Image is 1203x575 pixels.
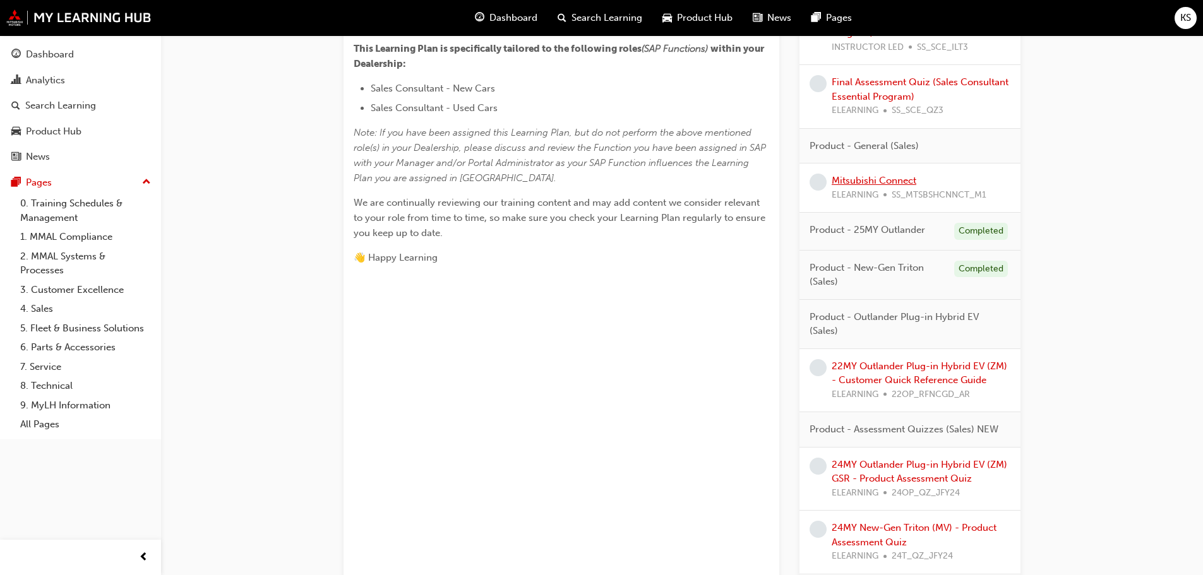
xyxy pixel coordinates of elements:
[832,188,878,203] span: ELEARNING
[26,47,74,62] div: Dashboard
[954,223,1008,240] div: Completed
[5,94,156,117] a: Search Learning
[954,261,1008,278] div: Completed
[810,139,919,153] span: Product - General (Sales)
[832,459,1007,485] a: 24MY Outlander Plug-in Hybrid EV (ZM) GSR - Product Assessment Quiz
[810,458,827,475] span: learningRecordVerb_NONE-icon
[558,10,566,26] span: search-icon
[832,522,997,548] a: 24MY New-Gen Triton (MV) - Product Assessment Quiz
[142,174,151,191] span: up-icon
[832,549,878,564] span: ELEARNING
[5,120,156,143] a: Product Hub
[810,75,827,92] span: learningRecordVerb_NONE-icon
[11,151,21,163] span: news-icon
[892,104,943,118] span: SS_SCE_QZ3
[139,550,148,566] span: prev-icon
[810,261,944,289] span: Product - New-Gen Triton (Sales)
[26,73,65,88] div: Analytics
[767,11,791,25] span: News
[11,177,21,189] span: pages-icon
[15,396,156,415] a: 9. MyLH Information
[11,126,21,138] span: car-icon
[26,150,50,164] div: News
[354,252,438,263] span: 👋 Happy Learning
[826,11,852,25] span: Pages
[548,5,652,31] a: search-iconSearch Learning
[5,40,156,171] button: DashboardAnalyticsSearch LearningProduct HubNews
[662,10,672,26] span: car-icon
[15,280,156,300] a: 3. Customer Excellence
[810,359,827,376] span: learningRecordVerb_NONE-icon
[15,247,156,280] a: 2. MMAL Systems & Processes
[371,102,498,114] span: Sales Consultant - Used Cars
[810,422,998,437] span: Product - Assessment Quizzes (Sales) NEW
[810,521,827,538] span: learningRecordVerb_NONE-icon
[15,376,156,396] a: 8. Technical
[892,188,986,203] span: SS_MTSBSHCNNCT_M1
[371,83,495,94] span: Sales Consultant - New Cars
[489,11,537,25] span: Dashboard
[354,43,766,69] span: within your Dealership:
[15,415,156,434] a: All Pages
[743,5,801,31] a: news-iconNews
[810,310,1000,338] span: Product - Outlander Plug-in Hybrid EV (Sales)
[832,40,904,55] span: INSTRUCTOR LED
[811,10,821,26] span: pages-icon
[832,388,878,402] span: ELEARNING
[354,127,769,184] span: Note: If you have been assigned this Learning Plan, but do not perform the above mentioned role(s...
[572,11,642,25] span: Search Learning
[892,486,960,501] span: 24OP_QZ_JFY24
[11,49,21,61] span: guage-icon
[677,11,733,25] span: Product Hub
[5,69,156,92] a: Analytics
[917,40,968,55] span: SS_SCE_ILT3
[26,175,52,190] div: Pages
[832,104,878,118] span: ELEARNING
[5,145,156,169] a: News
[1180,11,1191,25] span: KS
[15,338,156,357] a: 6. Parts & Accessories
[832,175,916,186] a: Mitsubishi Connect
[11,75,21,86] span: chart-icon
[354,197,768,239] span: We are continually reviewing our training content and may add content we consider relevant to you...
[642,43,708,54] span: (SAP Functions)
[15,299,156,319] a: 4. Sales
[1175,7,1197,29] button: KS
[5,171,156,194] button: Pages
[25,98,96,113] div: Search Learning
[832,360,1007,386] a: 22MY Outlander Plug-in Hybrid EV (ZM) - Customer Quick Reference Guide
[5,43,156,66] a: Dashboard
[832,486,878,501] span: ELEARNING
[753,10,762,26] span: news-icon
[26,124,81,139] div: Product Hub
[810,223,925,237] span: Product - 25MY Outlander
[15,227,156,247] a: 1. MMAL Compliance
[15,357,156,377] a: 7. Service
[11,100,20,112] span: search-icon
[475,10,484,26] span: guage-icon
[15,319,156,338] a: 5. Fleet & Business Solutions
[801,5,862,31] a: pages-iconPages
[892,388,970,402] span: 22OP_RFNCGD_AR
[832,76,1008,102] a: Final Assessment Quiz (Sales Consultant Essential Program)
[810,174,827,191] span: learningRecordVerb_NONE-icon
[15,194,156,227] a: 0. Training Schedules & Management
[465,5,548,31] a: guage-iconDashboard
[652,5,743,31] a: car-iconProduct Hub
[6,9,152,26] img: mmal
[354,43,642,54] span: This Learning Plan is specifically tailored to the following roles
[892,549,953,564] span: 24T_QZ_JFY24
